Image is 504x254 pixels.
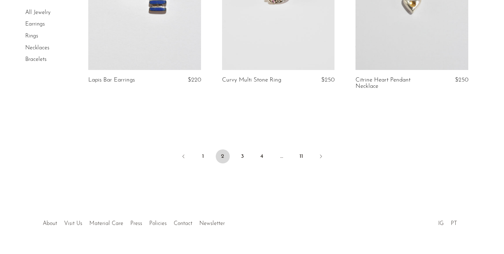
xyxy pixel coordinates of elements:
[438,221,444,226] a: IG
[64,221,82,226] a: Visit Us
[294,149,308,163] a: 11
[130,221,142,226] a: Press
[196,149,210,163] a: 1
[321,77,334,83] span: $250
[25,22,45,27] a: Earrings
[25,33,38,39] a: Rings
[355,77,430,90] a: Citrine Heart Pendant Necklace
[188,77,201,83] span: $220
[314,149,328,165] a: Next
[222,77,281,83] a: Curvy Multi Stone Ring
[174,221,192,226] a: Contact
[235,149,249,163] a: 3
[255,149,269,163] a: 4
[216,149,230,163] span: 2
[435,215,461,228] ul: Social Medias
[149,221,167,226] a: Policies
[43,221,57,226] a: About
[455,77,468,83] span: $250
[25,45,49,51] a: Necklaces
[25,57,47,62] a: Bracelets
[89,221,123,226] a: Material Care
[39,215,228,228] ul: Quick links
[275,149,289,163] span: …
[25,10,50,15] a: All Jewelry
[451,221,457,226] a: PT
[88,77,135,83] a: Lapis Bar Earrings
[177,149,191,165] a: Previous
